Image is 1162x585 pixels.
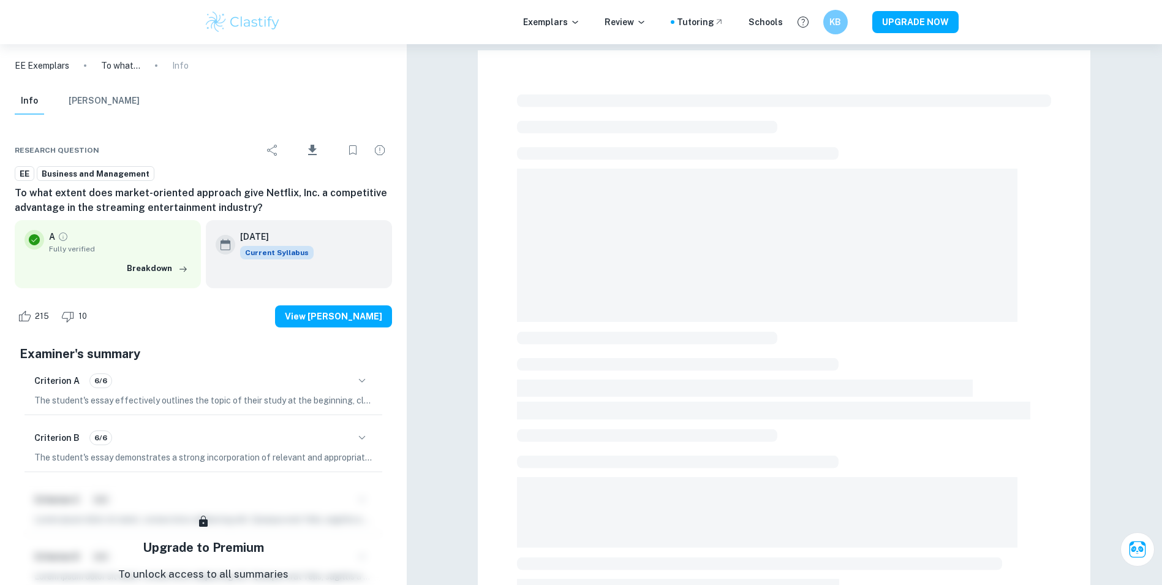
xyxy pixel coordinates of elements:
[34,394,372,407] p: The student's essay effectively outlines the topic of their study at the beginning, clearly stati...
[240,246,314,259] span: Current Syllabus
[20,345,387,363] h5: Examiner's summary
[793,12,813,32] button: Help and Feedback
[287,134,338,166] div: Download
[37,168,154,180] span: Business and Management
[90,375,111,386] span: 6/6
[15,307,56,326] div: Like
[34,431,80,445] h6: Criterion B
[49,243,191,254] span: Fully verified
[1120,532,1155,567] button: Ask Clai
[677,15,724,29] a: Tutoring
[260,138,285,162] div: Share
[15,59,69,72] a: EE Exemplars
[341,138,365,162] div: Bookmark
[15,166,34,182] a: EE
[240,246,314,259] div: This exemplar is based on the current syllabus. Feel free to refer to it for inspiration/ideas wh...
[172,59,189,72] p: Info
[240,230,304,243] h6: [DATE]
[15,88,44,115] button: Info
[15,145,99,156] span: Research question
[605,15,646,29] p: Review
[823,10,848,34] button: KB
[90,432,111,443] span: 6/6
[72,310,94,323] span: 10
[204,10,282,34] img: Clastify logo
[124,259,191,278] button: Breakdown
[101,59,140,72] p: To what extent does market-oriented approach give Netflix, Inc. a competitive advantage in the st...
[49,230,55,243] p: A
[368,138,392,162] div: Report issue
[749,15,783,29] a: Schools
[15,168,34,180] span: EE
[872,11,959,33] button: UPGRADE NOW
[828,15,842,29] h6: KB
[34,374,80,388] h6: Criterion A
[275,305,392,327] button: View [PERSON_NAME]
[69,88,140,115] button: [PERSON_NAME]
[34,451,372,464] p: The student's essay demonstrates a strong incorporation of relevant and appropriate source materi...
[143,538,264,557] h5: Upgrade to Premium
[118,567,289,583] p: To unlock access to all summaries
[58,231,69,242] a: Grade fully verified
[37,166,154,182] a: Business and Management
[28,310,56,323] span: 215
[58,307,94,326] div: Dislike
[15,186,392,215] h6: To what extent does market-oriented approach give Netflix, Inc. a competitive advantage in the st...
[523,15,580,29] p: Exemplars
